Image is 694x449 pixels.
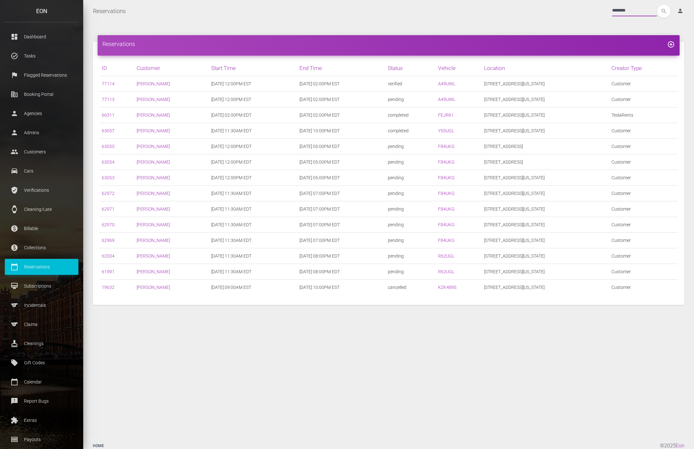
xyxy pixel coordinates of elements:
td: completed [385,107,435,123]
a: [PERSON_NAME] [137,285,170,290]
p: Dashboard [10,32,74,42]
a: dashboard Dashboard [5,29,78,45]
p: Flagged Reservations [10,70,74,80]
a: 62970 [102,222,115,227]
i: add_circle_outline [667,41,675,48]
p: Tasks [10,51,74,61]
td: [DATE] 12:00PM EDT [209,139,297,154]
td: Customer [609,170,678,186]
td: [STREET_ADDRESS][US_STATE] [482,248,609,264]
td: Customer [609,264,678,280]
i: person [677,8,683,14]
td: Customer [609,280,678,295]
td: [DATE] 11:30AM EDT [209,186,297,201]
button: search [657,5,670,18]
a: watch Cleaning/Late [5,201,78,217]
th: Location [482,60,609,76]
a: extension Extras [5,412,78,428]
td: [DATE] 12:00PM EDT [209,154,297,170]
p: Claims [10,320,74,329]
a: Y55UGL [438,128,454,133]
a: 19632 [102,285,115,290]
td: [DATE] 11:30AM EDT [209,264,297,280]
a: [PERSON_NAME] [137,222,170,227]
td: [DATE] 09:00AM EST [209,280,297,295]
a: people Customers [5,144,78,160]
td: cancelled [385,280,435,295]
td: [STREET_ADDRESS][US_STATE] [482,107,609,123]
td: [DATE] 12:00PM EDT [209,170,297,186]
p: Admins [10,128,74,137]
a: drive_eta Cars [5,163,78,179]
td: [DATE] 11:30AM EDT [209,201,297,217]
a: 62969 [102,238,115,243]
a: A49UWL [438,81,455,86]
td: Customer [609,154,678,170]
a: KZK4895 [438,285,457,290]
a: task_alt Tasks [5,48,78,64]
a: flag Flagged Reservations [5,67,78,83]
td: [DATE] 05:00PM EDT [297,154,385,170]
a: F84UKG [438,175,455,180]
td: [STREET_ADDRESS][US_STATE] [482,186,609,201]
a: 77114 [102,81,115,86]
td: [DATE] 05:00PM EDT [297,170,385,186]
a: calendar_today Reservations [5,259,78,275]
td: [DATE] 11:30AM EDT [209,233,297,248]
a: F84UKG [438,222,455,227]
td: pending [385,217,435,233]
p: Cleaning/Late [10,205,74,214]
a: paid Billable [5,221,78,236]
td: Customer [609,123,678,139]
a: Reservations [93,3,126,19]
a: R62UGL [438,269,454,274]
td: [STREET_ADDRESS] [482,154,609,170]
td: Customer [609,217,678,233]
td: Customer [609,201,678,217]
td: [STREET_ADDRESS] [482,139,609,154]
a: [PERSON_NAME] [137,112,170,118]
td: pending [385,154,435,170]
td: [STREET_ADDRESS][US_STATE] [482,201,609,217]
a: calendar_today Calendar [5,374,78,390]
p: Billable [10,224,74,233]
a: 63055 [102,144,115,149]
td: [DATE] 02:00PM EST [297,76,385,92]
p: Cleanings [10,339,74,348]
a: verified_user Verifications [5,182,78,198]
td: [DATE] 10:00PM EDT [297,123,385,139]
a: 63053 [102,175,115,180]
p: Cars [10,166,74,176]
a: F84UKG [438,159,455,165]
a: [PERSON_NAME] [137,144,170,149]
a: [PERSON_NAME] [137,238,170,243]
a: person Admins [5,125,78,141]
td: [STREET_ADDRESS][US_STATE] [482,123,609,139]
td: pending [385,170,435,186]
p: Calendar [10,377,74,387]
a: feedback Report Bugs [5,393,78,409]
td: Customer [609,139,678,154]
p: Subscriptions [10,281,74,291]
td: pending [385,92,435,107]
td: pending [385,201,435,217]
p: Agencies [10,109,74,118]
a: person Agencies [5,105,78,121]
a: cleaning_services Cleanings [5,336,78,352]
a: 62971 [102,206,115,212]
td: pending [385,233,435,248]
th: Creator Type [609,60,678,76]
td: [DATE] 12:00PM EST [209,76,297,92]
a: card_membership Subscriptions [5,278,78,294]
th: Vehicle [435,60,482,76]
a: [PERSON_NAME] [137,128,170,133]
td: [STREET_ADDRESS][US_STATE] [482,264,609,280]
td: pending [385,186,435,201]
td: [STREET_ADDRESS][US_STATE] [482,170,609,186]
td: [DATE] 11:30AM EDT [209,123,297,139]
td: verified [385,76,435,92]
a: F84UKG [438,238,455,243]
td: [STREET_ADDRESS][US_STATE] [482,280,609,295]
td: [DATE] 12:00PM EST [209,92,297,107]
a: person [672,5,689,18]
